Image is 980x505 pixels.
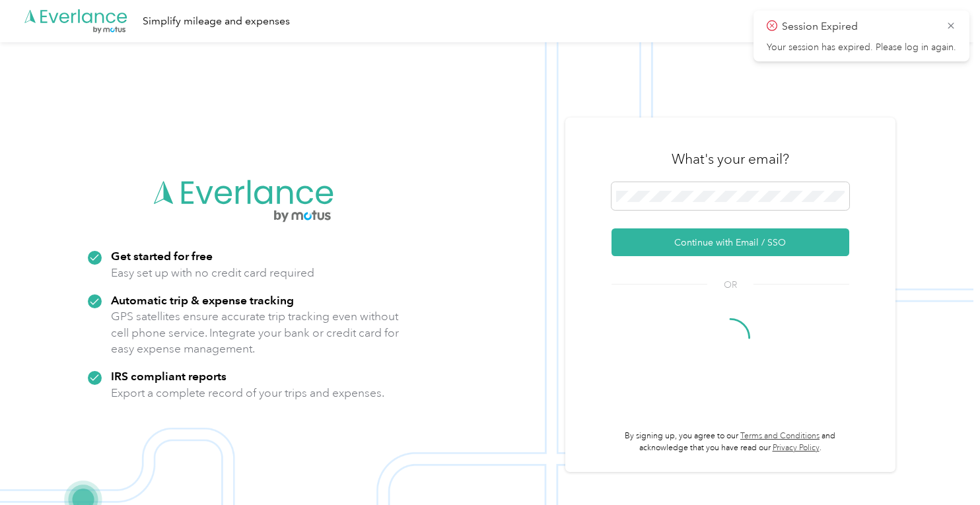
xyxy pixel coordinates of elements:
[111,369,227,383] strong: IRS compliant reports
[111,265,314,281] p: Easy set up with no credit card required
[767,42,956,53] p: Your session has expired. Please log in again.
[143,13,290,30] div: Simplify mileage and expenses
[782,18,936,35] p: Session Expired
[111,385,384,401] p: Export a complete record of your trips and expenses.
[111,308,400,357] p: GPS satellites ensure accurate trip tracking even without cell phone service. Integrate your bank...
[111,249,213,263] strong: Get started for free
[707,278,753,292] span: OR
[740,431,820,441] a: Terms and Conditions
[672,150,789,168] h3: What's your email?
[111,293,294,307] strong: Automatic trip & expense tracking
[612,228,849,256] button: Continue with Email / SSO
[612,430,849,454] p: By signing up, you agree to our and acknowledge that you have read our .
[773,443,820,453] a: Privacy Policy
